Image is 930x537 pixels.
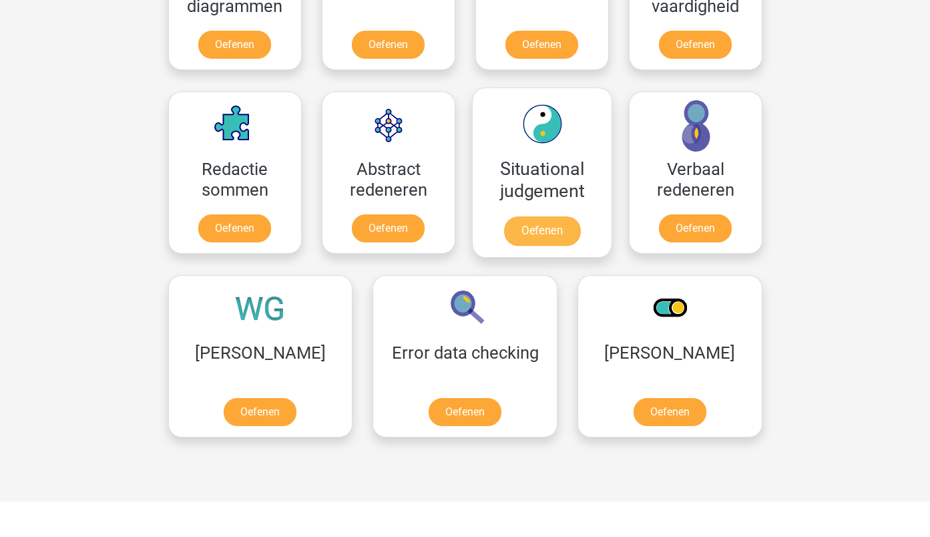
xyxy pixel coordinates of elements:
[198,214,271,242] a: Oefenen
[503,216,579,246] a: Oefenen
[429,398,501,426] a: Oefenen
[634,398,706,426] a: Oefenen
[352,31,425,59] a: Oefenen
[224,398,296,426] a: Oefenen
[659,31,732,59] a: Oefenen
[352,214,425,242] a: Oefenen
[505,31,578,59] a: Oefenen
[198,31,271,59] a: Oefenen
[659,214,732,242] a: Oefenen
